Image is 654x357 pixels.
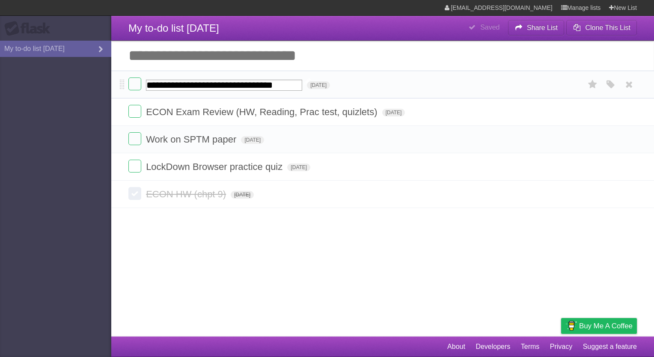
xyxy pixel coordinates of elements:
[146,107,379,117] span: ECON Exam Review (HW, Reading, Prac test, quizlets)
[146,161,285,172] span: LockDown Browser practice quiz
[508,20,565,36] button: Share List
[128,187,141,200] label: Done
[128,22,219,34] span: My to-do list [DATE]
[527,24,558,31] b: Share List
[307,81,330,89] span: [DATE]
[521,339,540,355] a: Terms
[128,160,141,173] label: Done
[382,109,405,116] span: [DATE]
[583,339,637,355] a: Suggest a feature
[146,189,228,199] span: ECON HW (chpt 9)
[476,339,510,355] a: Developers
[128,105,141,118] label: Done
[561,318,637,334] a: Buy me a coffee
[585,24,630,31] b: Clone This List
[566,20,637,36] button: Clone This List
[128,77,141,90] label: Done
[287,164,310,171] span: [DATE]
[231,191,254,199] span: [DATE]
[550,339,572,355] a: Privacy
[128,132,141,145] label: Done
[565,318,577,333] img: Buy me a coffee
[579,318,633,333] span: Buy me a coffee
[480,24,499,31] b: Saved
[447,339,465,355] a: About
[241,136,264,144] span: [DATE]
[146,134,238,145] span: Work on SPTM paper
[4,21,56,36] div: Flask
[585,77,601,92] label: Star task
